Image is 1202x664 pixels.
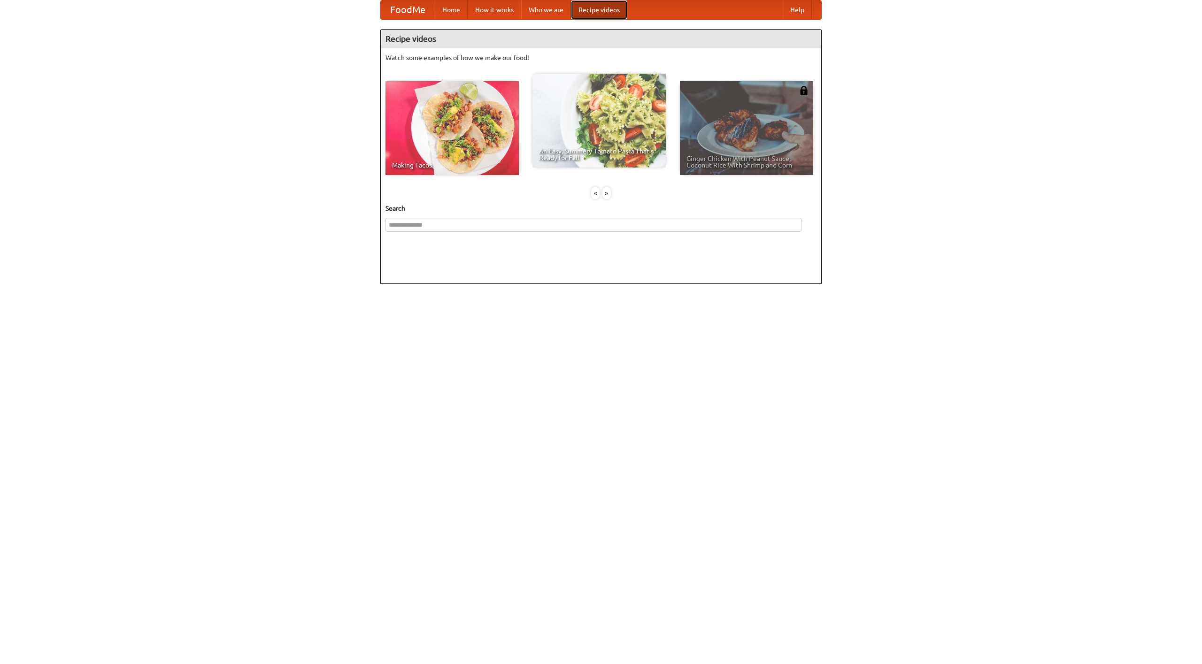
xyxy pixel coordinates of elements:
div: « [591,187,600,199]
a: How it works [468,0,521,19]
a: Recipe videos [571,0,627,19]
a: FoodMe [381,0,435,19]
a: Who we are [521,0,571,19]
a: Home [435,0,468,19]
h5: Search [385,204,817,213]
span: An Easy, Summery Tomato Pasta That's Ready for Fall [539,148,659,161]
a: Making Tacos [385,81,519,175]
img: 483408.png [799,86,809,95]
a: An Easy, Summery Tomato Pasta That's Ready for Fall [532,74,666,168]
span: Making Tacos [392,162,512,168]
p: Watch some examples of how we make our food! [385,53,817,62]
h4: Recipe videos [381,30,821,48]
div: » [602,187,611,199]
a: Help [783,0,812,19]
